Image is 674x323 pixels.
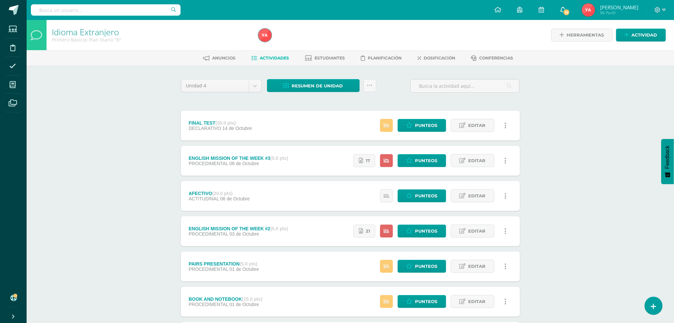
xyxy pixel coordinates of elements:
a: Actividades [251,53,289,63]
div: ENGLISH MISSION OF THE WEEK #3 [189,156,288,161]
input: Busca un usuario... [31,4,181,16]
input: Busca la actividad aquí... [411,79,519,92]
a: Dosificación [418,53,455,63]
span: PROCEDIMENTAL [189,231,228,237]
span: Editar [469,295,486,308]
span: Unidad 4 [186,79,244,92]
a: Actividad [616,29,666,42]
span: [PERSON_NAME] [600,4,638,11]
strong: (5.0 pts) [240,261,258,267]
strong: (30.0 pts) [215,120,236,126]
span: Editar [469,260,486,272]
span: Herramientas [567,29,604,41]
span: Punteos [415,295,438,308]
span: Actividades [260,55,289,60]
strong: (15.0 pts) [242,296,262,302]
span: Estudiantes [315,55,345,60]
a: Herramientas [551,29,613,42]
span: Editar [469,225,486,237]
strong: (5.0 pts) [270,156,288,161]
span: Punteos [415,119,438,132]
span: Planificación [368,55,402,60]
span: 06 de Octubre [220,196,250,201]
span: 21 [366,225,370,237]
span: Editar [469,155,486,167]
a: Punteos [398,189,446,202]
span: PROCEDIMENTAL [189,161,228,166]
span: Punteos [415,155,438,167]
a: 17 [353,154,375,167]
a: Unidad 4 [181,79,261,92]
div: AFECTIVO [189,191,250,196]
span: 01 de Octubre [229,302,259,307]
span: Punteos [415,260,438,272]
span: Conferencias [479,55,513,60]
a: Conferencias [471,53,513,63]
span: DECLARATIVO [189,126,221,131]
a: Planificación [361,53,402,63]
a: Resumen de unidad [267,79,360,92]
a: Anuncios [203,53,235,63]
img: 1cdec18536d9f5a5b7f2cbf939bcf624.png [582,3,595,17]
span: Editar [469,190,486,202]
strong: (5.0 pts) [270,226,288,231]
span: 14 de Octubre [222,126,252,131]
a: 21 [353,225,375,238]
span: ACTITUDINAL [189,196,219,201]
span: PROCEDIMENTAL [189,267,228,272]
span: 03 de Octubre [229,231,259,237]
a: Punteos [398,295,446,308]
a: Estudiantes [305,53,345,63]
span: Actividad [632,29,657,41]
div: BOOK AND NOTEBOOK [189,296,262,302]
h1: Idioma Extranjero [52,27,250,37]
span: Editar [469,119,486,132]
span: 17 [366,155,370,167]
div: FINAL TEST [189,120,252,126]
div: PAIRS PRESENTATION [189,261,259,267]
span: Punteos [415,190,438,202]
a: Punteos [398,225,446,238]
strong: (20.0 pts) [212,191,232,196]
span: PROCEDIMENTAL [189,302,228,307]
span: Anuncios [212,55,235,60]
a: Punteos [398,154,446,167]
a: Punteos [398,260,446,273]
span: 08 de Octubre [229,161,259,166]
span: Feedback [665,146,671,169]
span: Punteos [415,225,438,237]
div: ENGLISH MISSION OF THE WEEK #2 [189,226,288,231]
button: Feedback - Mostrar encuesta [661,139,674,184]
span: 01 de Octubre [229,267,259,272]
span: Resumen de unidad [292,80,343,92]
a: Idioma Extranjero [52,26,119,38]
span: Dosificación [424,55,455,60]
span: Mi Perfil [600,10,638,16]
span: 12 [563,9,570,16]
div: Primero Básicos Plan Diario 'B' [52,37,250,43]
a: Punteos [398,119,446,132]
img: 1cdec18536d9f5a5b7f2cbf939bcf624.png [258,29,272,42]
